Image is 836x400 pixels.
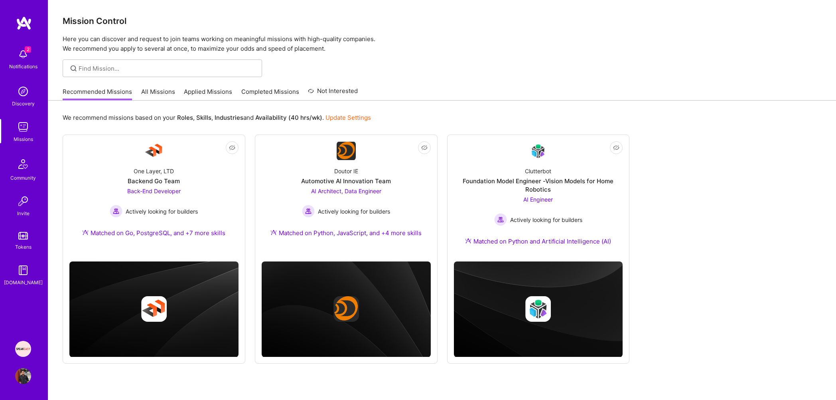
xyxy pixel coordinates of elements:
p: We recommend missions based on your , , and . [63,113,371,122]
div: Doutor IE [334,167,358,175]
img: Ateam Purple Icon [270,229,277,236]
span: Actively looking for builders [126,207,198,216]
a: Recommended Missions [63,87,132,101]
a: Company LogoClutterbotFoundation Model Engineer -Vision Models for Home RoboticsAI Engineer Activ... [454,141,623,255]
img: cover [262,261,431,357]
img: Actively looking for builders [302,205,315,218]
div: Notifications [9,62,37,71]
span: Actively looking for builders [318,207,390,216]
b: Availability (40 hrs/wk) [255,114,322,121]
img: tokens [18,232,28,240]
div: Invite [17,209,30,218]
img: Company Logo [337,142,356,160]
span: AI Engineer [523,196,553,203]
img: Actively looking for builders [494,213,507,226]
span: Actively looking for builders [510,216,582,224]
img: User Avatar [15,368,31,384]
div: Discovery [12,99,35,108]
input: Find Mission... [79,64,256,73]
a: All Missions [141,87,175,101]
img: bell [15,46,31,62]
img: Invite [15,193,31,209]
p: Here you can discover and request to join teams working on meaningful missions with high-quality ... [63,34,822,53]
span: Back-End Developer [127,188,181,194]
img: Actively looking for builders [110,205,122,218]
div: Matched on Python, JavaScript, and +4 more skills [270,229,422,237]
img: Community [14,154,33,174]
img: logo [16,16,32,30]
div: One Layer, LTD [134,167,174,175]
img: Company logo [333,296,359,322]
a: Company LogoOne Layer, LTDBackend Go TeamBack-End Developer Actively looking for buildersActively... [69,141,239,247]
img: Ateam Purple Icon [465,238,471,244]
b: Roles [177,114,193,121]
i: icon EyeClosed [613,145,619,151]
img: teamwork [15,119,31,135]
div: Tokens [15,243,32,251]
img: Company logo [141,296,167,322]
img: Speakeasy: Software Engineer to help Customers write custom functions [15,341,31,357]
a: Update Settings [325,114,371,121]
div: [DOMAIN_NAME] [4,278,43,287]
img: cover [454,261,623,357]
div: Clutterbot [525,167,551,175]
i: icon EyeClosed [421,145,428,151]
img: Ateam Purple Icon [82,229,89,236]
b: Skills [196,114,211,121]
div: Automotive AI Innovation Team [301,177,391,185]
h3: Mission Control [63,16,822,26]
i: icon EyeClosed [229,145,235,151]
a: User Avatar [13,368,33,384]
a: Speakeasy: Software Engineer to help Customers write custom functions [13,341,33,357]
div: Foundation Model Engineer -Vision Models for Home Robotics [454,177,623,194]
img: Company Logo [144,141,164,160]
div: Missions [14,135,33,143]
img: guide book [15,262,31,278]
a: Applied Missions [184,87,232,101]
div: Backend Go Team [128,177,180,185]
div: Matched on Go, PostgreSQL, and +7 more skills [82,229,225,237]
a: Company LogoDoutor IEAutomotive AI Innovation TeamAI Architect, Data Engineer Actively looking fo... [262,141,431,247]
span: 2 [25,46,31,53]
a: Completed Missions [241,87,299,101]
i: icon SearchGrey [69,64,78,73]
div: Community [10,174,36,182]
span: AI Architect, Data Engineer [311,188,381,194]
img: Company logo [525,296,551,322]
img: Company Logo [528,142,548,160]
img: discovery [15,83,31,99]
img: cover [69,261,239,357]
b: Industries [215,114,243,121]
a: Not Interested [308,86,358,101]
div: Matched on Python and Artificial Intelligence (AI) [465,237,611,246]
